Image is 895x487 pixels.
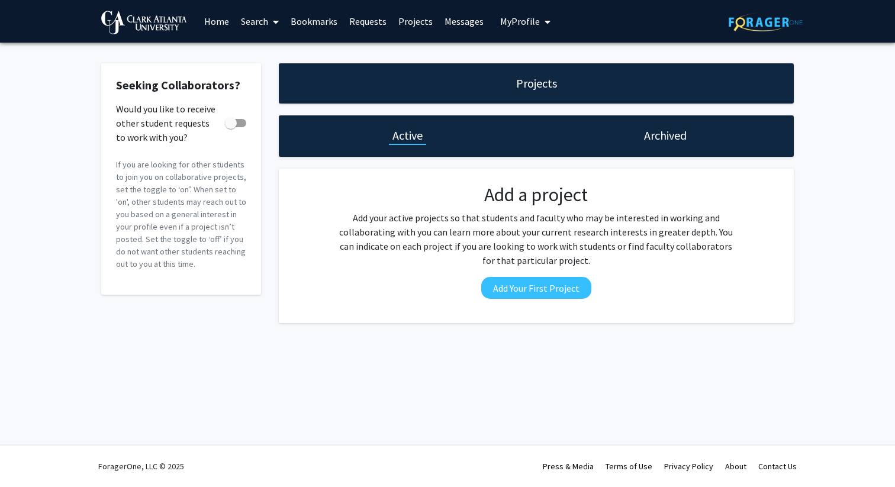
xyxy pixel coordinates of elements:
iframe: Chat [9,434,50,478]
a: Bookmarks [285,1,343,42]
a: Home [198,1,235,42]
p: Add your active projects so that students and faculty who may be interested in working and collab... [336,211,737,267]
a: Terms of Use [606,461,652,472]
a: Contact Us [758,461,797,472]
h1: Active [392,127,423,144]
h2: Add a project [336,183,737,206]
img: ForagerOne Logo [729,13,803,31]
h1: Projects [516,75,557,92]
img: Clark Atlanta University Logo [101,11,186,34]
a: Search [235,1,285,42]
a: Requests [343,1,392,42]
span: Would you like to receive other student requests to work with you? [116,102,220,144]
a: Projects [392,1,439,42]
span: My Profile [500,15,540,27]
a: Privacy Policy [664,461,713,472]
a: Press & Media [543,461,594,472]
p: If you are looking for other students to join you on collaborative projects, set the toggle to ‘o... [116,159,246,270]
button: Add Your First Project [481,277,591,299]
h2: Seeking Collaborators? [116,78,246,92]
a: Messages [439,1,490,42]
a: About [725,461,746,472]
div: ForagerOne, LLC © 2025 [98,446,184,487]
h1: Archived [644,127,687,144]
